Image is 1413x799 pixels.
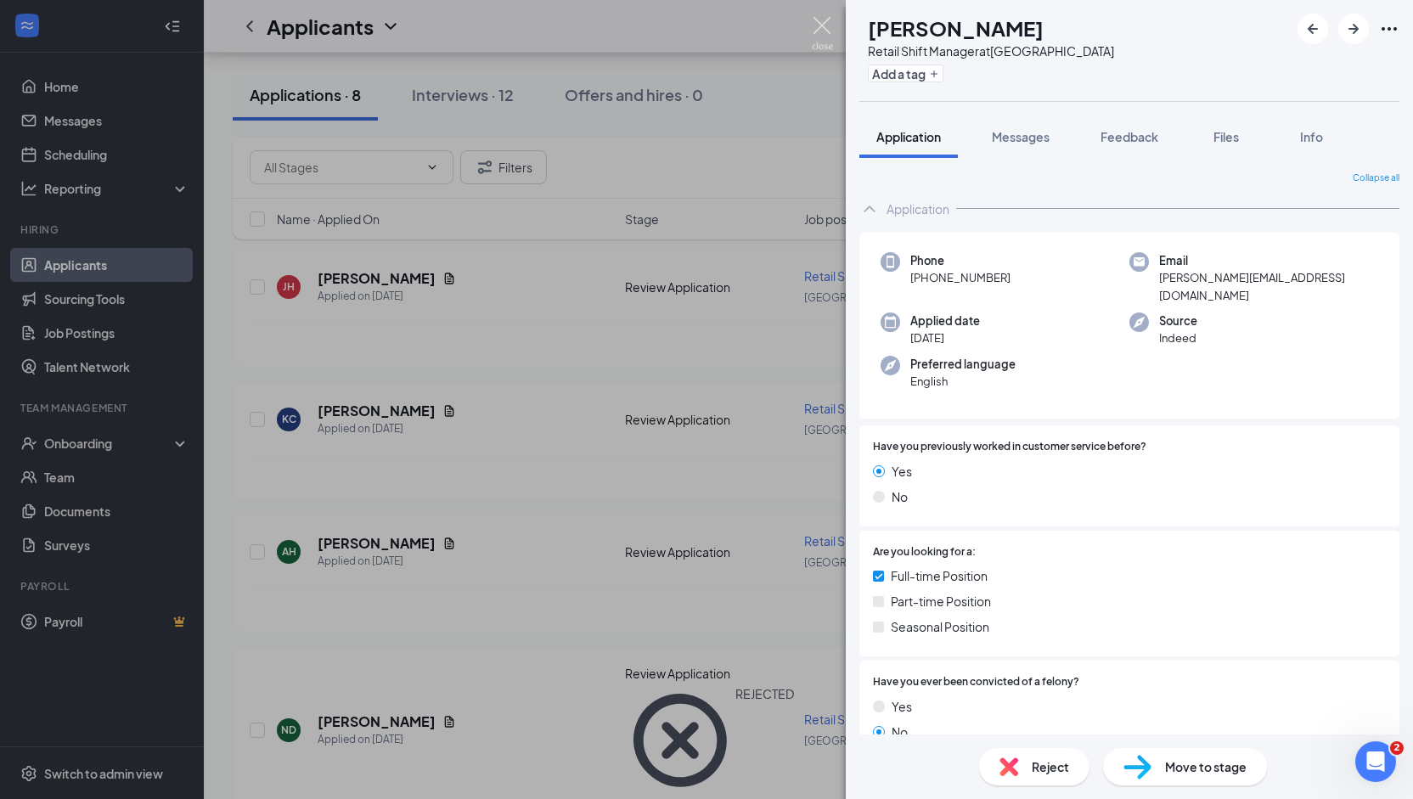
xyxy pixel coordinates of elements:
h1: [PERSON_NAME] [868,14,1044,42]
span: Application [876,129,941,144]
button: ArrowLeftNew [1298,14,1328,44]
svg: ArrowLeftNew [1303,19,1323,39]
span: Files [1213,129,1239,144]
iframe: Intercom live chat [1355,741,1396,782]
span: Source [1159,312,1197,329]
span: Info [1300,129,1323,144]
span: Reject [1032,757,1069,776]
span: [PHONE_NUMBER] [910,269,1010,286]
span: Full-time Position [891,566,988,585]
span: 2 [1390,741,1404,755]
svg: ArrowRight [1343,19,1364,39]
span: No [892,487,908,506]
span: Feedback [1101,129,1158,144]
span: Applied date [910,312,980,329]
div: Application [887,200,949,217]
span: Seasonal Position [891,617,989,636]
span: Part-time Position [891,592,991,611]
div: Retail Shift Manager at [GEOGRAPHIC_DATA] [868,42,1114,59]
svg: Ellipses [1379,19,1399,39]
span: Have you previously worked in customer service before? [873,439,1146,455]
span: [DATE] [910,329,980,346]
span: Indeed [1159,329,1197,346]
span: Preferred language [910,356,1016,373]
span: [PERSON_NAME][EMAIL_ADDRESS][DOMAIN_NAME] [1159,269,1378,304]
button: ArrowRight [1338,14,1369,44]
span: No [892,723,908,741]
svg: ChevronUp [859,199,880,219]
span: Email [1159,252,1378,269]
span: Yes [892,697,912,716]
span: English [910,373,1016,390]
span: Yes [892,462,912,481]
span: Move to stage [1165,757,1247,776]
span: Messages [992,129,1050,144]
span: Collapse all [1353,172,1399,185]
span: Have you ever been convicted of a felony? [873,674,1079,690]
span: Are you looking for a: [873,544,976,560]
button: PlusAdd a tag [868,65,943,82]
span: Phone [910,252,1010,269]
svg: Plus [929,69,939,79]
